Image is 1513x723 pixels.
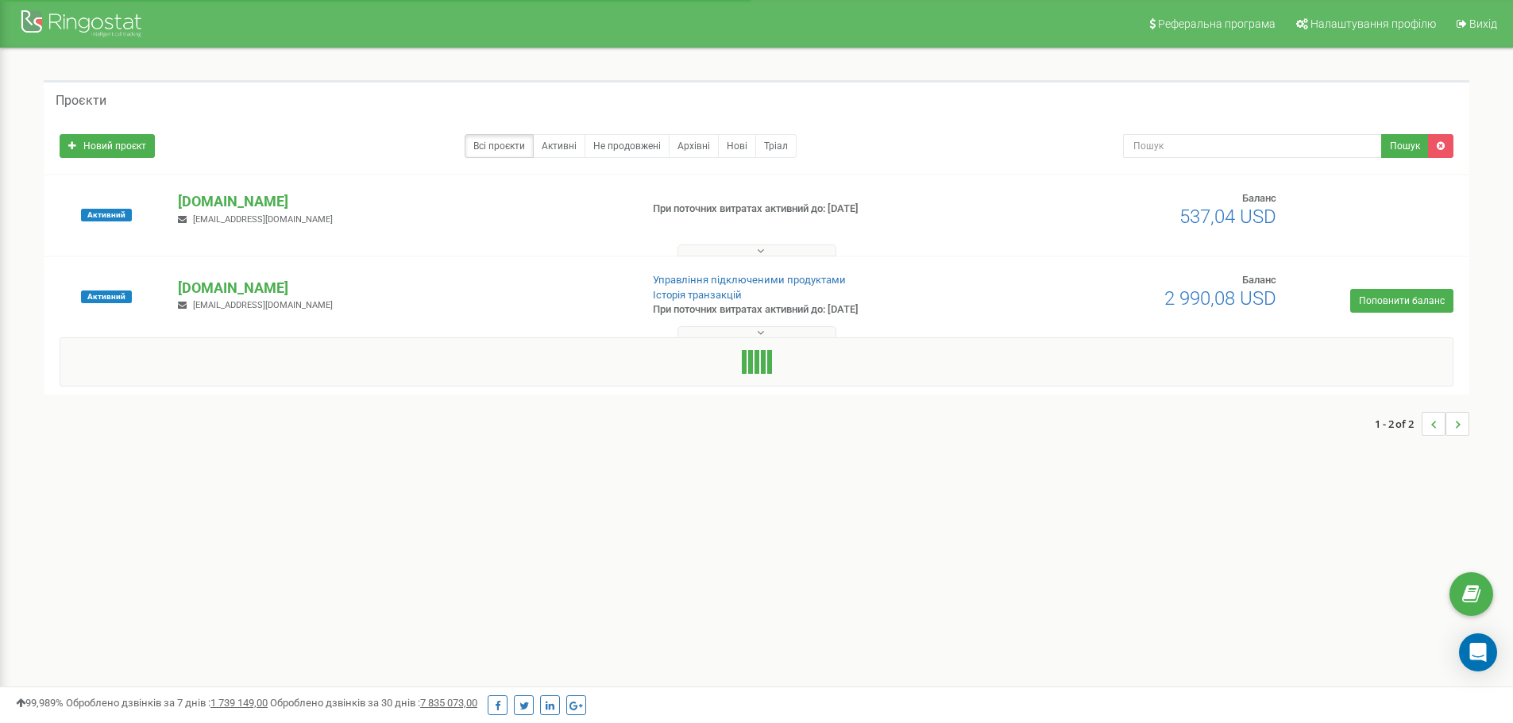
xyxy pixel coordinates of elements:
a: Активні [533,134,585,158]
a: Тріал [755,134,797,158]
u: 7 835 073,00 [420,697,477,709]
span: [EMAIL_ADDRESS][DOMAIN_NAME] [193,214,333,225]
a: Історія транзакцій [653,289,742,301]
a: Управління підключеними продуктами [653,274,846,286]
a: Не продовжені [585,134,670,158]
a: Нові [718,134,756,158]
a: Архівні [669,134,719,158]
span: Баланс [1242,274,1276,286]
span: 1 - 2 of 2 [1375,412,1422,436]
span: Баланс [1242,192,1276,204]
a: Всі проєкти [465,134,534,158]
nav: ... [1375,396,1469,452]
input: Пошук [1123,134,1382,158]
p: [DOMAIN_NAME] [178,191,627,212]
a: Новий проєкт [60,134,155,158]
h5: Проєкти [56,94,106,108]
span: 2 990,08 USD [1164,287,1276,310]
span: Оброблено дзвінків за 30 днів : [270,697,477,709]
button: Пошук [1381,134,1429,158]
span: Налаштування профілю [1310,17,1436,30]
p: [DOMAIN_NAME] [178,278,627,298]
span: Реферальна програма [1158,17,1276,30]
div: Open Intercom Messenger [1459,633,1497,671]
span: Активний [81,290,132,303]
u: 1 739 149,00 [210,697,268,709]
span: 537,04 USD [1179,206,1276,228]
span: 99,989% [16,697,64,709]
span: Вихід [1469,17,1497,30]
p: При поточних витратах активний до: [DATE] [653,302,983,317]
span: Оброблено дзвінків за 7 днів : [66,697,268,709]
a: Поповнити баланс [1350,289,1453,313]
p: При поточних витратах активний до: [DATE] [653,202,983,217]
span: [EMAIL_ADDRESS][DOMAIN_NAME] [193,300,333,310]
span: Активний [81,209,132,221]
